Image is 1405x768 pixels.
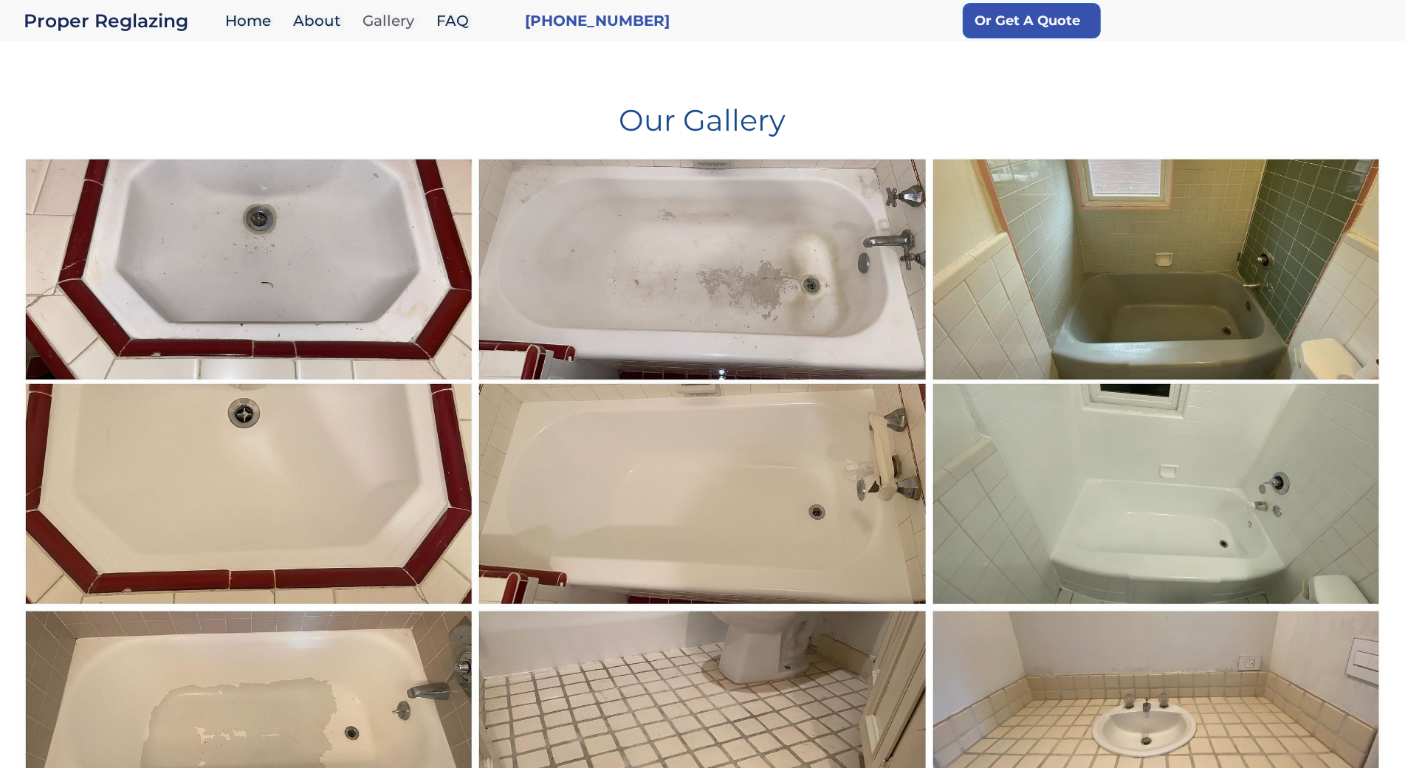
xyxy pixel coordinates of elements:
a: FAQ [429,5,484,37]
a: [PHONE_NUMBER] [525,10,670,31]
img: ... [929,155,1384,608]
a: #gallery... [475,156,929,608]
a: About [286,5,355,37]
h1: Our Gallery [22,94,1383,135]
a: ... [930,156,1383,608]
a: #gallery... [22,156,475,608]
img: #gallery... [475,155,930,608]
div: Proper Reglazing [24,10,218,31]
a: Or Get A Quote [963,3,1101,38]
a: Gallery [355,5,429,37]
a: Home [218,5,286,37]
a: home [24,10,218,31]
img: #gallery... [21,155,476,608]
